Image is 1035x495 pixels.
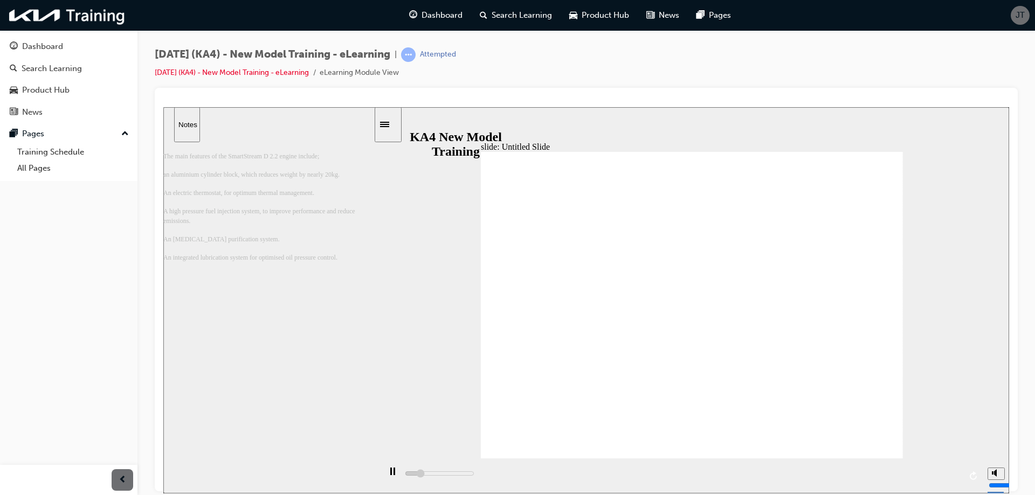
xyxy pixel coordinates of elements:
button: replay [803,361,819,377]
div: Pages [22,128,44,140]
span: news-icon [10,108,18,117]
span: pages-icon [10,129,18,139]
span: car-icon [569,9,577,22]
span: Pages [709,9,731,22]
div: Notes [15,13,32,22]
input: volume [825,374,895,382]
span: car-icon [10,86,18,95]
button: JT [1011,6,1030,25]
a: Search Learning [4,59,133,79]
a: pages-iconPages [688,4,740,26]
a: search-iconSearch Learning [471,4,561,26]
a: Training Schedule [13,144,133,161]
button: volume [824,360,841,373]
input: slide progress [241,362,311,371]
button: DashboardSearch LearningProduct HubNews [4,34,133,124]
img: kia-training [5,4,129,26]
span: pages-icon [696,9,705,22]
span: search-icon [480,9,487,22]
div: Dashboard [22,40,63,53]
span: guage-icon [409,9,417,22]
a: Dashboard [4,37,133,57]
div: playback controls [217,351,819,386]
span: up-icon [121,127,129,141]
a: [DATE] (KA4) - New Model Training - eLearning [155,68,309,77]
span: News [659,9,679,22]
div: Search Learning [22,62,82,75]
span: Search Learning [492,9,552,22]
span: Dashboard [422,9,463,22]
span: prev-icon [119,473,127,487]
button: play/pause [217,360,235,378]
span: news-icon [646,9,654,22]
a: guage-iconDashboard [401,4,471,26]
div: misc controls [819,351,840,386]
button: Pages [4,124,133,144]
a: Product Hub [4,80,133,100]
span: | [395,48,397,61]
span: JT [1016,9,1025,22]
a: news-iconNews [638,4,688,26]
a: car-iconProduct Hub [561,4,638,26]
li: eLearning Module View [320,67,399,79]
span: learningRecordVerb_ATTEMPT-icon [401,47,416,62]
div: News [22,106,43,118]
span: guage-icon [10,42,18,52]
span: [DATE] (KA4) - New Model Training - eLearning [155,48,390,61]
span: search-icon [10,64,17,74]
a: News [4,102,133,122]
span: Product Hub [582,9,629,22]
div: Product Hub [22,84,70,96]
div: Attempted [420,50,456,60]
a: All Pages [13,160,133,177]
